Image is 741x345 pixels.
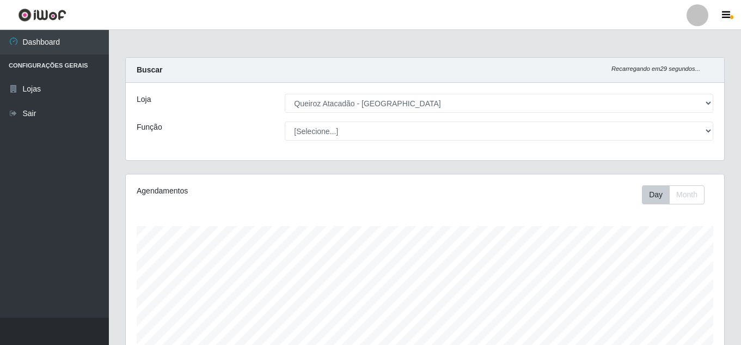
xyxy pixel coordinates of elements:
[642,185,713,204] div: Toolbar with button groups
[137,65,162,74] strong: Buscar
[642,185,670,204] button: Day
[137,94,151,105] label: Loja
[669,185,705,204] button: Month
[611,65,700,72] i: Recarregando em 29 segundos...
[642,185,705,204] div: First group
[137,122,162,133] label: Função
[137,185,368,197] div: Agendamentos
[18,8,66,22] img: CoreUI Logo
